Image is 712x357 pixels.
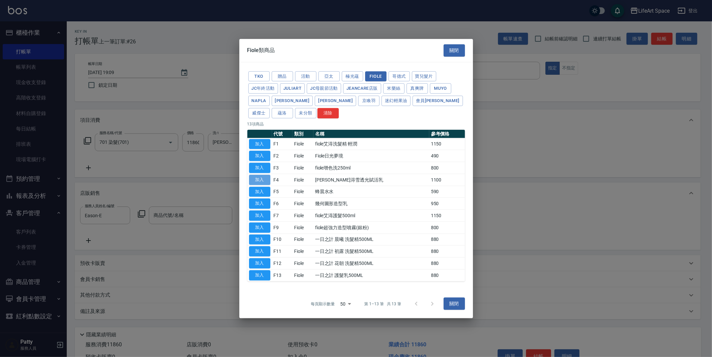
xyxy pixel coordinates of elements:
[272,150,292,162] td: F2
[292,186,313,198] td: Fiole
[313,234,429,246] td: 一日之計 晨曦 洗髮精500ML
[272,245,292,257] td: F11
[444,298,465,310] button: 關閉
[313,150,429,162] td: Fiole日光夢境
[358,96,380,106] button: 京喚羽
[249,270,270,280] button: 加入
[272,269,292,281] td: F13
[292,245,313,257] td: Fiole
[248,71,270,81] button: Tko
[272,222,292,234] td: F9
[249,174,270,185] button: 加入
[247,121,465,127] p: 13 項商品
[249,151,270,161] button: 加入
[292,129,313,138] th: 類別
[429,129,465,138] th: 參考價格
[413,96,463,106] button: 會員[PERSON_NAME]
[249,246,270,257] button: 加入
[292,174,313,186] td: Fiole
[343,83,381,94] button: JeanCare店販
[292,257,313,269] td: Fiole
[272,71,293,81] button: 贈品
[383,83,405,94] button: 米樂絲
[313,174,429,186] td: [PERSON_NAME]淂雪透光賦活乳
[313,138,429,150] td: fiole艾淂洗髮精 輕潤
[444,44,465,57] button: 關閉
[311,301,335,307] p: 每頁顯示數量
[429,257,465,269] td: 880
[429,174,465,186] td: 1100
[272,138,292,150] td: F1
[292,150,313,162] td: Fiole
[292,222,313,234] td: Fiole
[248,108,270,118] button: 威傑士
[313,186,429,198] td: 蜂晨水水
[429,222,465,234] td: 800
[313,162,429,174] td: fiole增色洗250ml
[249,187,270,197] button: 加入
[313,257,429,269] td: 一日之計 花朝 洗髮精500ML
[272,186,292,198] td: F5
[317,108,339,118] button: 清除
[272,129,292,138] th: 代號
[247,47,275,54] span: Fiole類商品
[313,198,429,210] td: 幾何圖形造型乳
[292,198,313,210] td: Fiole
[429,162,465,174] td: 800
[389,71,410,81] button: 哥德式
[429,198,465,210] td: 950
[307,83,341,94] button: JC母親節活動
[430,83,451,94] button: MUYO
[249,211,270,221] button: 加入
[292,269,313,281] td: Fiole
[318,71,340,81] button: 亞太
[272,198,292,210] td: F6
[429,269,465,281] td: 880
[295,71,316,81] button: 活動
[272,210,292,222] td: F7
[342,71,363,81] button: 極光蘊
[313,245,429,257] td: 一日之計 初露 洗髮精500ML
[272,257,292,269] td: F12
[429,234,465,246] td: 880
[248,96,270,106] button: Napla
[292,162,313,174] td: Fiole
[248,83,278,94] button: JC年終活動
[295,108,316,118] button: 未分類
[272,174,292,186] td: F4
[313,210,429,222] td: fiole艾淂護髮500ml
[407,83,428,94] button: 真爽牌
[364,301,401,307] p: 第 1–13 筆 共 13 筆
[365,71,387,81] button: Fiole
[249,139,270,149] button: 加入
[382,96,411,106] button: 迷幻輕果油
[249,222,270,233] button: 加入
[313,269,429,281] td: 一日之計 護髮乳500ML
[272,96,313,106] button: [PERSON_NAME]
[429,245,465,257] td: 880
[412,71,437,81] button: 寶兒髮片
[429,138,465,150] td: 1150
[429,150,465,162] td: 490
[272,234,292,246] td: F10
[280,83,305,94] button: JuliArt
[313,222,429,234] td: fiole超強力造型噴霧(銀粉)
[272,162,292,174] td: F3
[313,129,429,138] th: 名稱
[337,295,353,313] div: 50
[249,234,270,245] button: 加入
[292,138,313,150] td: Fiole
[249,163,270,173] button: 加入
[249,199,270,209] button: 加入
[292,210,313,222] td: Fiole
[292,234,313,246] td: Fiole
[429,210,465,222] td: 1150
[249,258,270,269] button: 加入
[429,186,465,198] td: 590
[272,108,293,118] button: 蘊洛
[315,96,356,106] button: [PERSON_NAME]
